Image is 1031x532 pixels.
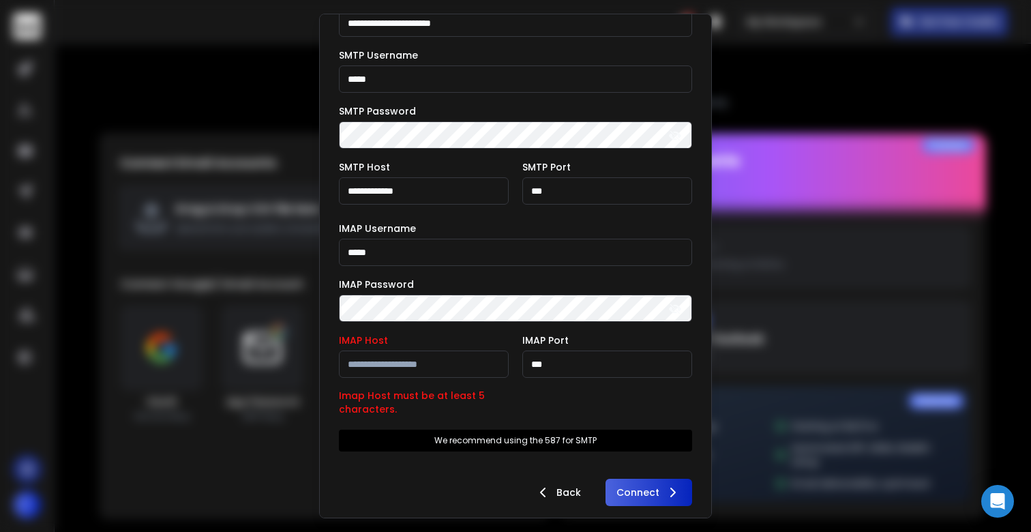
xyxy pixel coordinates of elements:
[339,336,388,345] label: IMAP Host
[606,479,692,506] button: Connect
[522,336,569,345] label: IMAP Port
[434,435,597,446] p: We recommend using the 587 for SMTP
[339,106,416,116] label: SMTP Password
[524,479,592,506] button: Back
[339,224,416,233] label: IMAP Username
[339,162,390,172] label: SMTP Host
[339,280,414,289] label: IMAP Password
[339,389,509,416] p: Imap Host must be at least 5 characters.
[981,485,1014,518] div: Open Intercom Messenger
[522,162,571,172] label: SMTP Port
[339,50,418,60] label: SMTP Username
